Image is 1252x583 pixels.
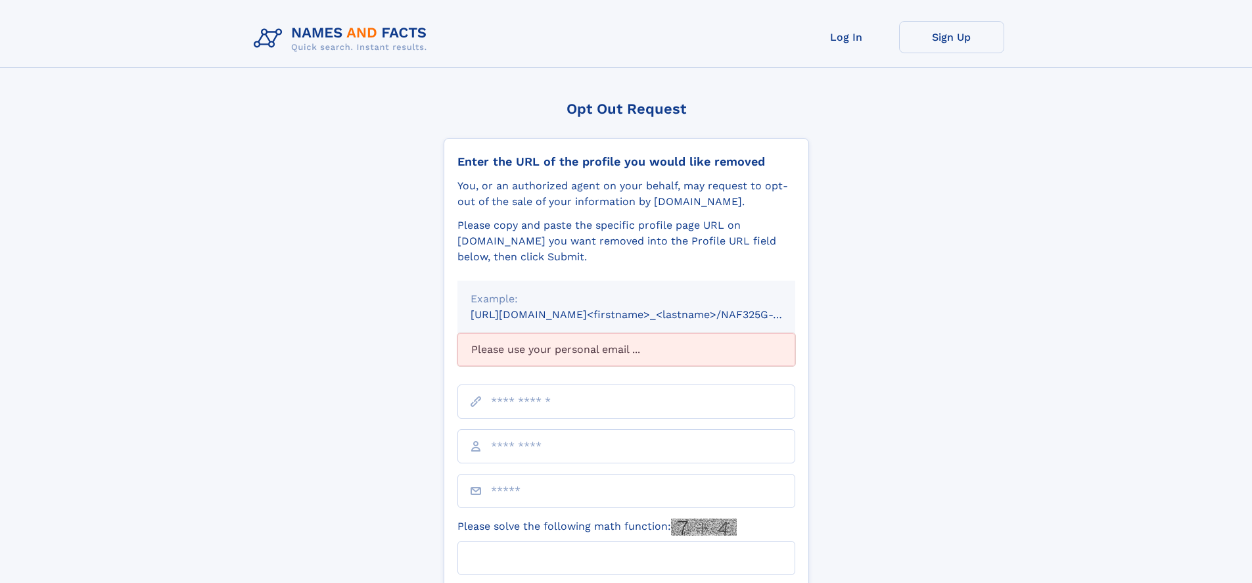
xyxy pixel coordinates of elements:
label: Please solve the following math function: [457,519,737,536]
small: [URL][DOMAIN_NAME]<firstname>_<lastname>/NAF325G-xxxxxxxx [471,308,820,321]
div: You, or an authorized agent on your behalf, may request to opt-out of the sale of your informatio... [457,178,795,210]
div: Example: [471,291,782,307]
div: Opt Out Request [444,101,809,117]
a: Sign Up [899,21,1004,53]
div: Enter the URL of the profile you would like removed [457,154,795,169]
div: Please copy and paste the specific profile page URL on [DOMAIN_NAME] you want removed into the Pr... [457,218,795,265]
img: Logo Names and Facts [248,21,438,57]
a: Log In [794,21,899,53]
div: Please use your personal email ... [457,333,795,366]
